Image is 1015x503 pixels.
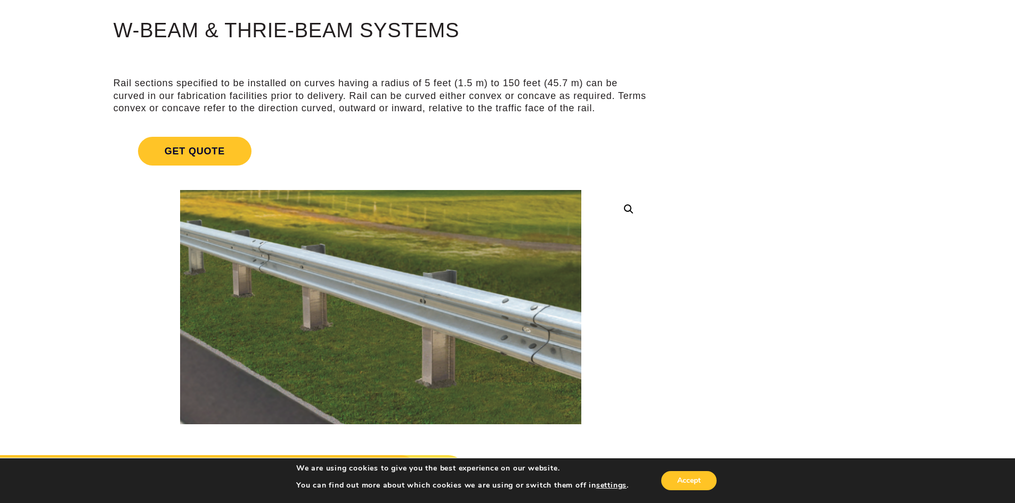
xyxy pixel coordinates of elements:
[138,137,251,166] span: Get Quote
[113,124,648,178] a: Get Quote
[296,464,629,473] p: We are using cookies to give you the best experience on our website.
[113,77,648,114] p: Rail sections specified to be installed on curves having a radius of 5 feet (1.5 m) to 150 feet (...
[596,481,627,490] button: settings
[296,481,629,490] p: You can find out more about which cookies we are using or switch them off in .
[661,471,717,490] button: Accept
[113,20,648,42] h1: W-Beam & Thrie-Beam Systems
